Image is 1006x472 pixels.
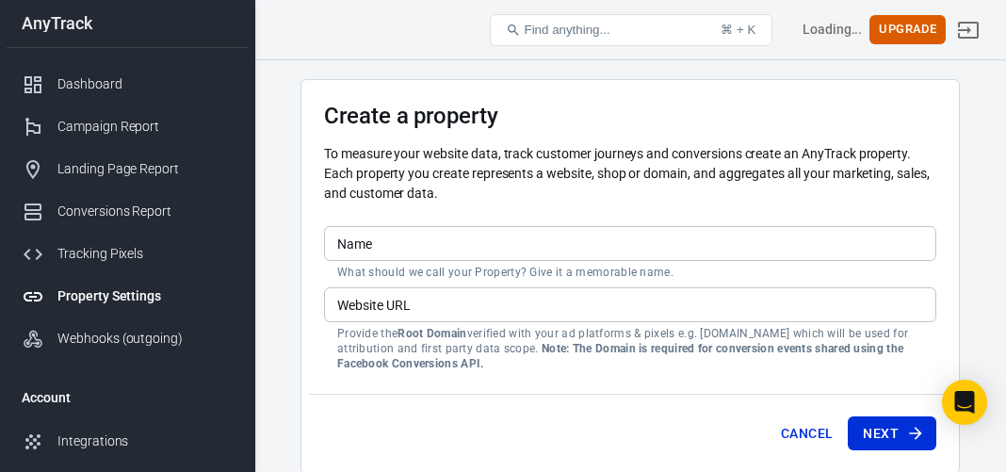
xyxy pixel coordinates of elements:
[57,159,233,179] div: Landing Page Report
[7,420,248,463] a: Integrations
[324,226,936,261] input: Your Website Name
[57,244,233,264] div: Tracking Pixels
[337,342,903,370] strong: Note: The Domain is required for conversion events shared using the Facebook Conversions API.
[7,15,248,32] div: AnyTrack
[525,23,610,37] span: Find anything...
[324,103,936,129] h3: Create a property
[848,416,936,451] button: Next
[7,148,248,190] a: Landing Page Report
[57,117,233,137] div: Campaign Report
[7,190,248,233] a: Conversions Report
[324,287,936,322] input: example.com
[773,416,840,451] button: Cancel
[942,380,987,425] div: Open Intercom Messenger
[7,63,248,106] a: Dashboard
[57,202,233,221] div: Conversions Report
[337,326,923,371] p: Provide the verified with your ad platforms & pixels e.g. [DOMAIN_NAME] which will be used for at...
[57,431,233,451] div: Integrations
[57,329,233,349] div: Webhooks (outgoing)
[7,275,248,317] a: Property Settings
[7,106,248,148] a: Campaign Report
[398,327,466,340] strong: Root Domain
[57,74,233,94] div: Dashboard
[337,265,923,280] p: What should we call your Property? Give it a memorable name.
[946,8,991,53] a: Sign out
[869,15,946,44] button: Upgrade
[324,144,936,203] p: To measure your website data, track customer journeys and conversions create an AnyTrack property...
[7,375,248,420] li: Account
[721,23,755,37] div: ⌘ + K
[490,14,772,46] button: Find anything...⌘ + K
[57,286,233,306] div: Property Settings
[7,233,248,275] a: Tracking Pixels
[7,317,248,360] a: Webhooks (outgoing)
[803,20,863,40] div: Account id: <>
